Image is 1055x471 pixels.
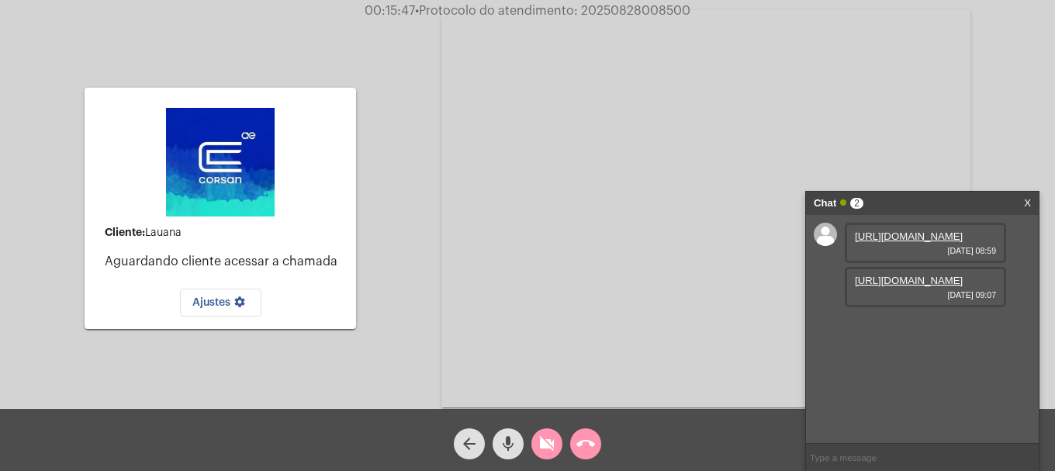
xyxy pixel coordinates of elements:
strong: Chat [814,192,836,215]
p: Aguardando cliente acessar a chamada [105,255,344,268]
span: Ajustes [192,297,249,308]
span: Online [840,199,846,206]
button: Ajustes [180,289,261,317]
span: 00:15:47 [365,5,415,17]
mat-icon: mic [499,435,517,453]
a: X [1024,192,1031,215]
strong: Cliente: [105,227,145,237]
mat-icon: arrow_back [460,435,479,453]
img: d4669ae0-8c07-2337-4f67-34b0df7f5ae4.jpeg [166,108,275,216]
span: 2 [850,198,863,209]
span: [DATE] 09:07 [855,290,996,300]
a: [URL][DOMAIN_NAME] [855,230,963,242]
span: • [415,5,419,17]
mat-icon: call_end [576,435,595,453]
mat-icon: videocam_off [538,435,556,453]
span: [DATE] 08:59 [855,246,996,255]
mat-icon: settings [230,296,249,314]
input: Type a message [806,444,1039,471]
span: Protocolo do atendimento: 20250828008500 [415,5,690,17]
div: Lauana [105,227,344,239]
a: [URL][DOMAIN_NAME] [855,275,963,286]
